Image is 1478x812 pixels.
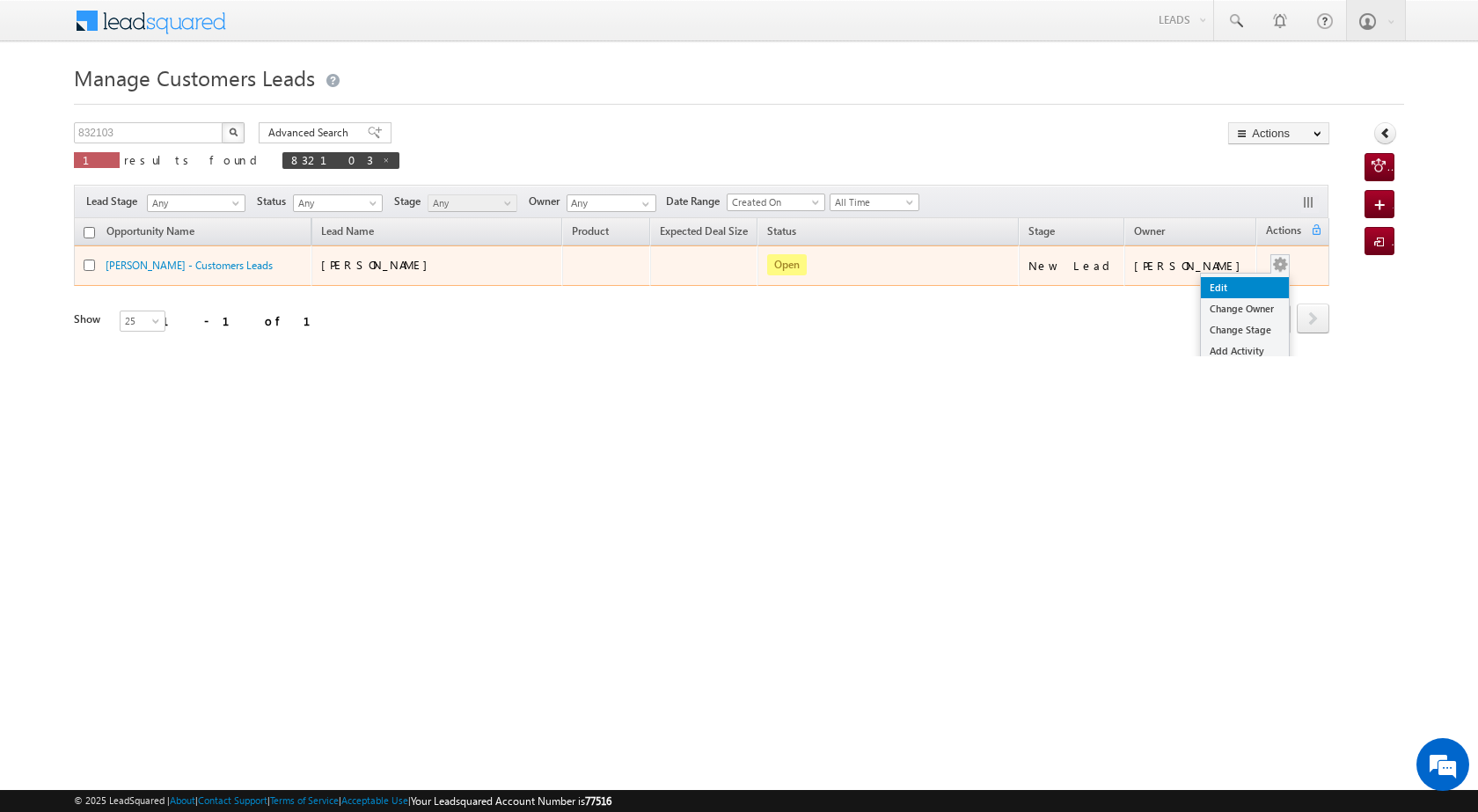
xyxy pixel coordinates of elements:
span: 77516 [585,794,611,808]
a: Change Owner [1201,298,1289,319]
button: Actions [1228,122,1329,144]
a: Any [428,194,517,212]
a: Stage [1020,222,1064,245]
span: Date Range [666,194,727,209]
span: Any [148,195,239,211]
a: Expected Deal Size [651,222,757,245]
a: Created On [727,194,825,211]
span: All Time [830,194,914,210]
span: Stage [1028,224,1055,238]
span: Advanced Search [268,125,354,141]
span: Lead Name [312,222,383,245]
span: © 2025 LeadSquared | | | | | [74,793,611,809]
span: Actions [1257,221,1310,244]
a: Any [293,194,383,212]
span: next [1297,304,1329,333]
a: Any [147,194,245,212]
span: Any [294,195,377,211]
a: next [1297,305,1329,333]
span: 832103 [291,152,373,167]
a: Show All Items [633,195,655,213]
span: Owner [1134,224,1165,238]
a: Edit [1201,277,1289,298]
input: Type to Search [567,194,656,212]
a: Change Stage [1201,319,1289,340]
span: Any [428,195,512,211]
span: Expected Deal Size [660,224,748,238]
span: Your Leadsquared Account Number is [411,794,611,808]
span: Stage [394,194,428,209]
div: Show [74,311,106,327]
div: [PERSON_NAME] [1134,258,1249,274]
span: 25 [121,313,167,329]
a: About [170,794,195,806]
span: Lead Stage [86,194,144,209]
a: Status [758,222,805,245]
a: Contact Support [198,794,267,806]
span: Product [572,224,609,238]
a: [PERSON_NAME] - Customers Leads [106,259,273,272]
span: Status [257,194,293,209]
span: [PERSON_NAME] [321,257,436,272]
a: All Time [830,194,919,211]
span: Owner [529,194,567,209]
div: New Lead [1028,258,1116,274]
a: 25 [120,311,165,332]
span: 1 [83,152,111,167]
div: 1 - 1 of 1 [162,311,332,331]
span: Created On [728,194,819,210]
span: Manage Customers Leads [74,63,315,91]
input: Check all records [84,227,95,238]
span: Open [767,254,807,275]
a: Terms of Service [270,794,339,806]
span: results found [124,152,264,167]
a: Add Activity [1201,340,1289,362]
a: Opportunity Name [98,222,203,245]
a: Acceptable Use [341,794,408,806]
img: Search [229,128,238,136]
span: Opportunity Name [106,224,194,238]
